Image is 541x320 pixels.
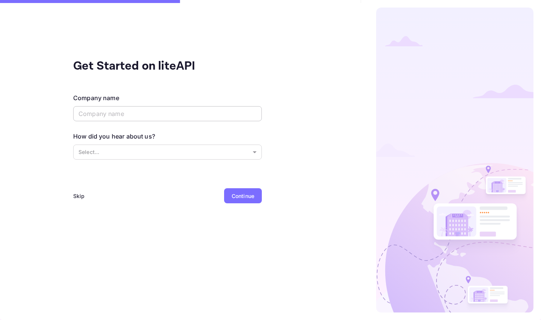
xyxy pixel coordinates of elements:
div: Get Started on liteAPI [73,57,224,75]
div: How did you hear about us? [73,132,155,141]
div: Company name [73,93,119,102]
div: Without label [73,145,262,160]
input: Company name [73,106,262,121]
img: logo [376,8,533,312]
div: Continue [232,192,254,200]
div: Skip [73,192,85,200]
p: Select... [78,148,250,156]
